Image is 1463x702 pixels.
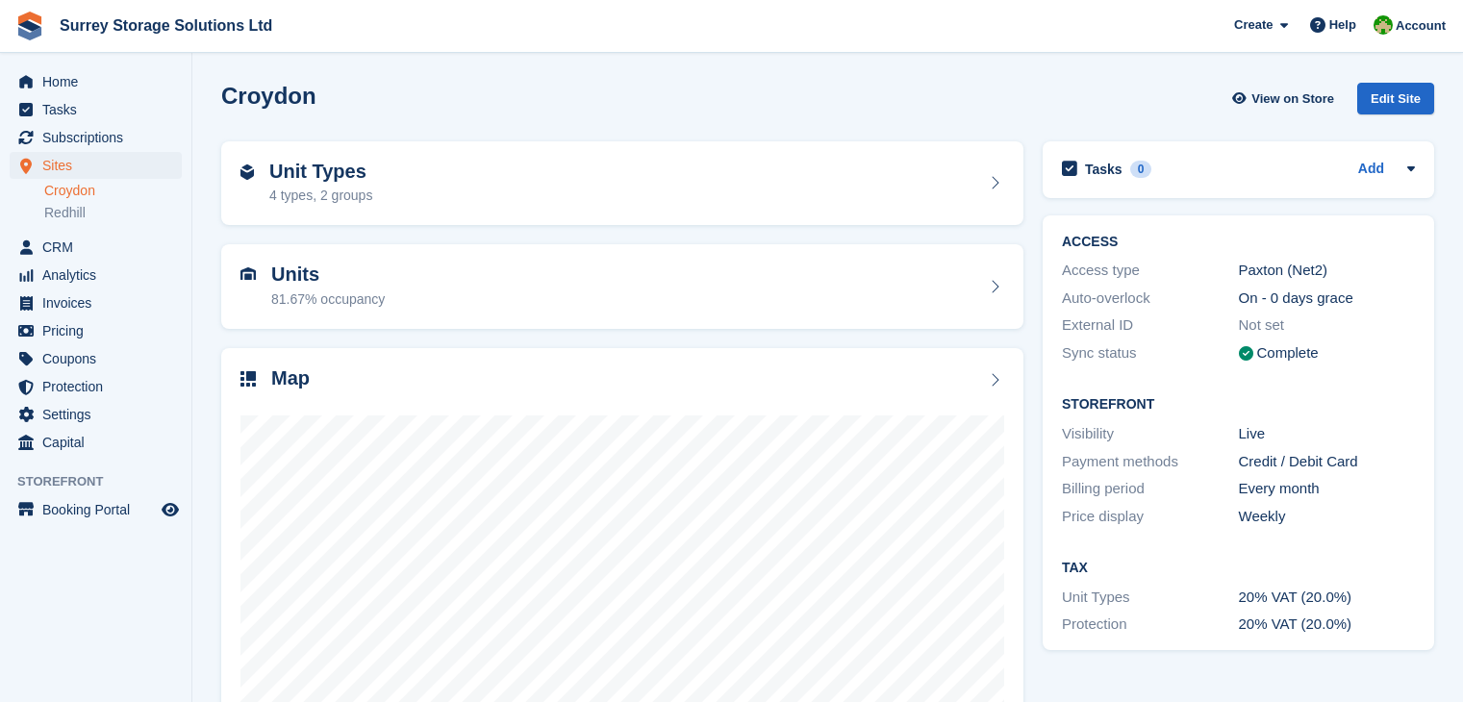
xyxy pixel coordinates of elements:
h2: Map [271,367,310,389]
div: Payment methods [1062,451,1239,473]
div: External ID [1062,314,1239,337]
h2: Units [271,263,385,286]
a: Unit Types 4 types, 2 groups [221,141,1023,226]
a: Croydon [44,182,182,200]
span: Help [1329,15,1356,35]
a: menu [10,429,182,456]
h2: Tasks [1085,161,1122,178]
div: Not set [1239,314,1416,337]
h2: Storefront [1062,397,1415,413]
a: menu [10,68,182,95]
div: Complete [1257,342,1319,364]
a: menu [10,152,182,179]
a: menu [10,234,182,261]
span: Create [1234,15,1273,35]
div: Every month [1239,478,1416,500]
div: 81.67% occupancy [271,289,385,310]
h2: ACCESS [1062,235,1415,250]
div: Sync status [1062,342,1239,364]
img: James Harverson [1374,15,1393,35]
span: Sites [42,152,158,179]
span: Storefront [17,472,191,491]
img: stora-icon-8386f47178a22dfd0bd8f6a31ec36ba5ce8667c1dd55bd0f319d3a0aa187defe.svg [15,12,44,40]
div: Unit Types [1062,587,1239,609]
div: Visibility [1062,423,1239,445]
div: Billing period [1062,478,1239,500]
span: Booking Portal [42,496,158,523]
div: Price display [1062,506,1239,528]
span: Subscriptions [42,124,158,151]
div: Weekly [1239,506,1416,528]
div: Live [1239,423,1416,445]
img: unit-icn-7be61d7bf1b0ce9d3e12c5938cc71ed9869f7b940bace4675aadf7bd6d80202e.svg [240,267,256,281]
div: Protection [1062,614,1239,636]
span: Coupons [42,345,158,372]
div: 0 [1130,161,1152,178]
a: menu [10,124,182,151]
a: menu [10,401,182,428]
a: Edit Site [1357,83,1434,122]
span: Tasks [42,96,158,123]
img: map-icn-33ee37083ee616e46c38cad1a60f524a97daa1e2b2c8c0bc3eb3415660979fc1.svg [240,371,256,387]
a: Redhill [44,204,182,222]
span: View on Store [1251,89,1334,109]
a: menu [10,496,182,523]
span: Home [42,68,158,95]
span: Protection [42,373,158,400]
div: On - 0 days grace [1239,288,1416,310]
div: Paxton (Net2) [1239,260,1416,282]
a: Preview store [159,498,182,521]
a: Add [1358,159,1384,181]
span: Account [1396,16,1446,36]
a: menu [10,96,182,123]
a: menu [10,289,182,316]
img: unit-type-icn-2b2737a686de81e16bb02015468b77c625bbabd49415b5ef34ead5e3b44a266d.svg [240,164,254,180]
span: Capital [42,429,158,456]
span: Settings [42,401,158,428]
span: CRM [42,234,158,261]
span: Pricing [42,317,158,344]
h2: Croydon [221,83,316,109]
div: Auto-overlock [1062,288,1239,310]
div: Edit Site [1357,83,1434,114]
h2: Tax [1062,561,1415,576]
a: View on Store [1229,83,1342,114]
a: menu [10,262,182,288]
a: menu [10,373,182,400]
div: Access type [1062,260,1239,282]
a: Units 81.67% occupancy [221,244,1023,329]
div: 20% VAT (20.0%) [1239,614,1416,636]
span: Analytics [42,262,158,288]
div: Credit / Debit Card [1239,451,1416,473]
a: menu [10,317,182,344]
a: Surrey Storage Solutions Ltd [52,10,280,41]
span: Invoices [42,289,158,316]
div: 4 types, 2 groups [269,186,372,206]
h2: Unit Types [269,161,372,183]
a: menu [10,345,182,372]
div: 20% VAT (20.0%) [1239,587,1416,609]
